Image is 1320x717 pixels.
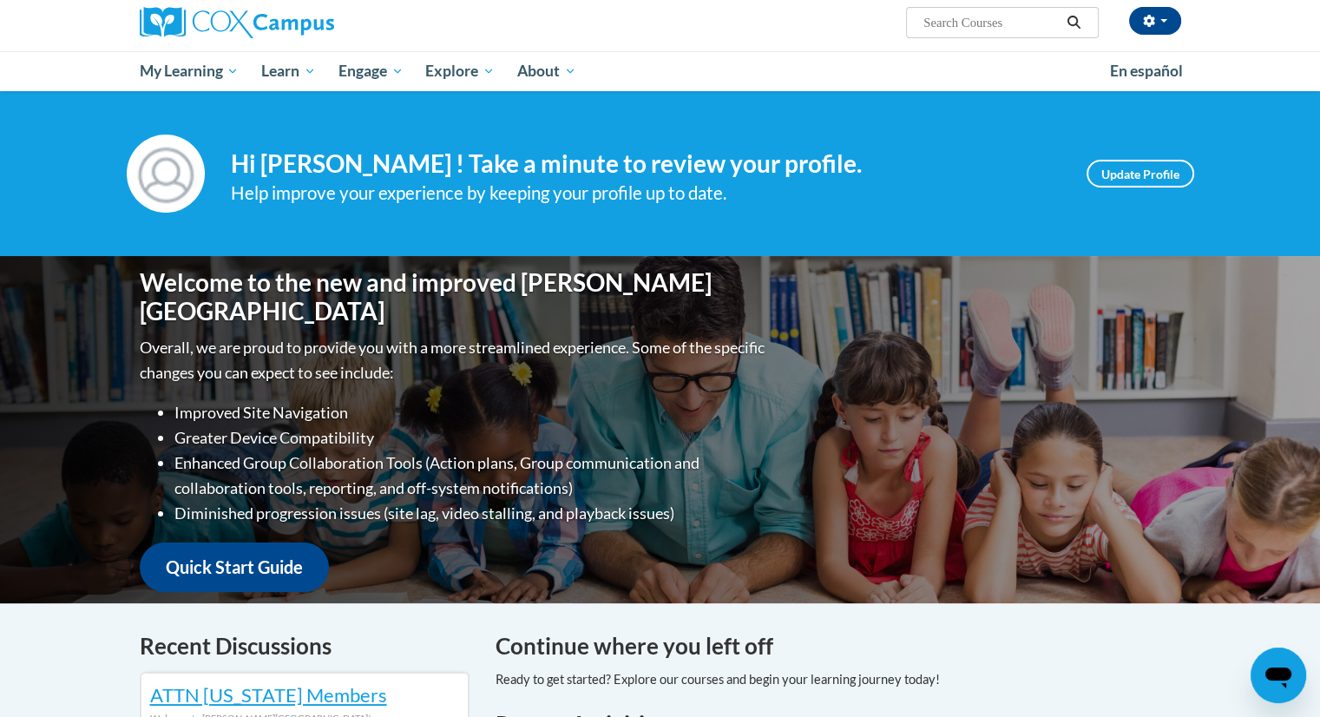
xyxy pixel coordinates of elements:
[140,268,769,326] h1: Welcome to the new and improved [PERSON_NAME][GEOGRAPHIC_DATA]
[128,51,251,91] a: My Learning
[506,51,588,91] a: About
[140,7,470,38] a: Cox Campus
[174,451,769,501] li: Enhanced Group Collaboration Tools (Action plans, Group communication and collaboration tools, re...
[150,683,387,707] a: ATTN [US_STATE] Members
[1110,62,1183,80] span: En español
[1087,160,1194,187] a: Update Profile
[250,51,327,91] a: Learn
[338,61,404,82] span: Engage
[1129,7,1181,35] button: Account Settings
[922,12,1061,33] input: Search Courses
[127,135,205,213] img: Profile Image
[1099,53,1194,89] a: En español
[139,61,239,82] span: My Learning
[1061,12,1087,33] button: Search
[425,61,495,82] span: Explore
[414,51,506,91] a: Explore
[231,179,1061,207] div: Help improve your experience by keeping your profile up to date.
[496,629,1181,663] h4: Continue where you left off
[174,400,769,425] li: Improved Site Navigation
[114,51,1207,91] div: Main menu
[140,7,334,38] img: Cox Campus
[140,543,329,592] a: Quick Start Guide
[140,629,470,663] h4: Recent Discussions
[174,501,769,526] li: Diminished progression issues (site lag, video stalling, and playback issues)
[140,335,769,385] p: Overall, we are proud to provide you with a more streamlined experience. Some of the specific cha...
[231,149,1061,179] h4: Hi [PERSON_NAME] ! Take a minute to review your profile.
[1251,648,1306,703] iframe: Button to launch messaging window
[261,61,316,82] span: Learn
[174,425,769,451] li: Greater Device Compatibility
[517,61,576,82] span: About
[327,51,415,91] a: Engage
